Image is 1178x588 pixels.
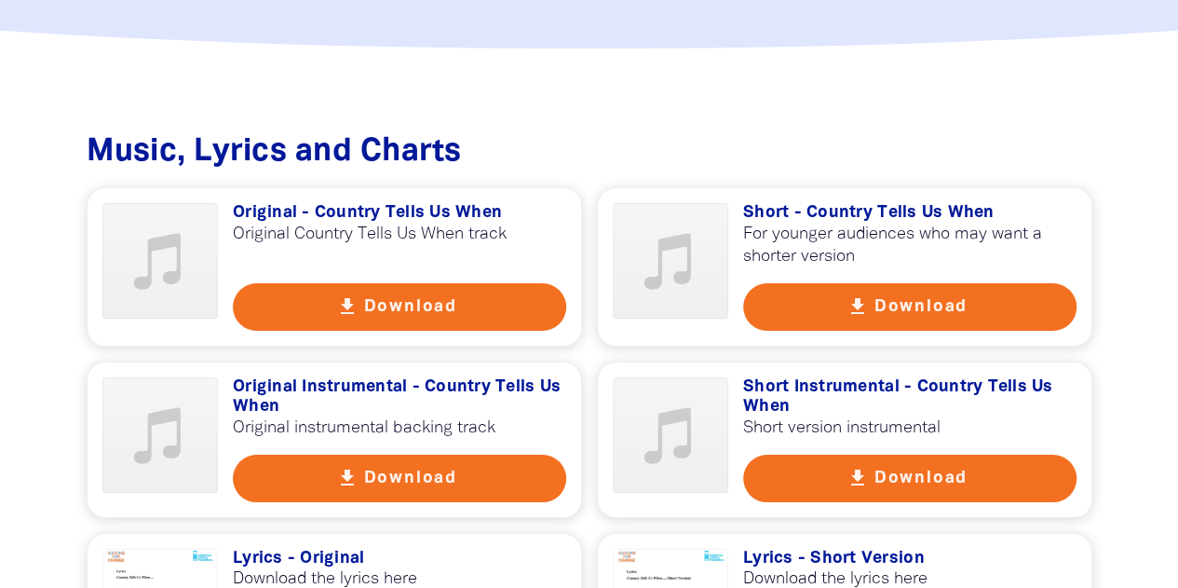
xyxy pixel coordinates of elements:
[336,295,359,318] i: get_app
[336,467,359,489] i: get_app
[743,455,1076,502] button: get_app Download
[87,138,462,167] span: Music, Lyrics and Charts
[233,549,566,569] h3: Lyrics - Original
[233,203,566,224] h3: Original - Country Tells Us When
[846,467,869,489] i: get_app
[743,203,1076,224] h3: Short - Country Tells Us When
[743,283,1076,331] button: get_app Download
[233,283,566,331] button: get_app Download
[233,377,566,417] h3: Original Instrumental - Country Tells Us When
[846,295,869,318] i: get_app
[743,377,1076,417] h3: Short Instrumental - Country Tells Us When
[743,549,1076,569] h3: Lyrics - Short Version
[233,455,566,502] button: get_app Download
